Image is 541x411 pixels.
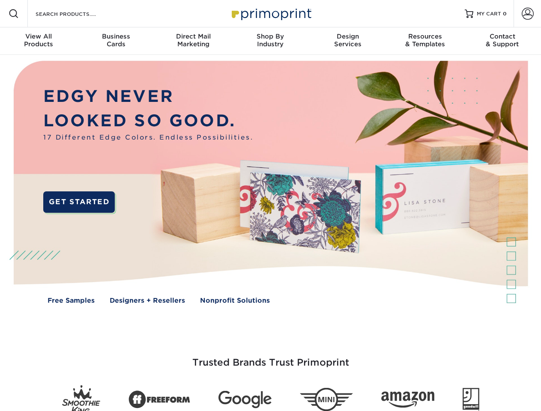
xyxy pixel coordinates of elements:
img: Primoprint [228,4,314,23]
span: Business [77,33,154,40]
a: GET STARTED [43,191,115,213]
a: BusinessCards [77,27,154,55]
h3: Trusted Brands Trust Primoprint [20,337,521,378]
img: Goodwill [463,388,479,411]
div: & Templates [386,33,463,48]
p: EDGY NEVER [43,84,253,109]
div: Marketing [155,33,232,48]
p: LOOKED SO GOOD. [43,109,253,133]
div: Cards [77,33,154,48]
a: Designers + Resellers [110,296,185,306]
a: Shop ByIndustry [232,27,309,55]
span: 0 [503,11,507,17]
a: Contact& Support [464,27,541,55]
a: Direct MailMarketing [155,27,232,55]
span: Contact [464,33,541,40]
img: Google [218,391,272,408]
span: Direct Mail [155,33,232,40]
a: Nonprofit Solutions [200,296,270,306]
div: & Support [464,33,541,48]
span: Resources [386,33,463,40]
img: Amazon [381,392,434,408]
span: Design [309,33,386,40]
a: DesignServices [309,27,386,55]
div: Services [309,33,386,48]
div: Industry [232,33,309,48]
span: MY CART [477,10,501,18]
span: Shop By [232,33,309,40]
input: SEARCH PRODUCTS..... [35,9,118,19]
span: 17 Different Edge Colors. Endless Possibilities. [43,133,253,143]
a: Resources& Templates [386,27,463,55]
a: Free Samples [48,296,95,306]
